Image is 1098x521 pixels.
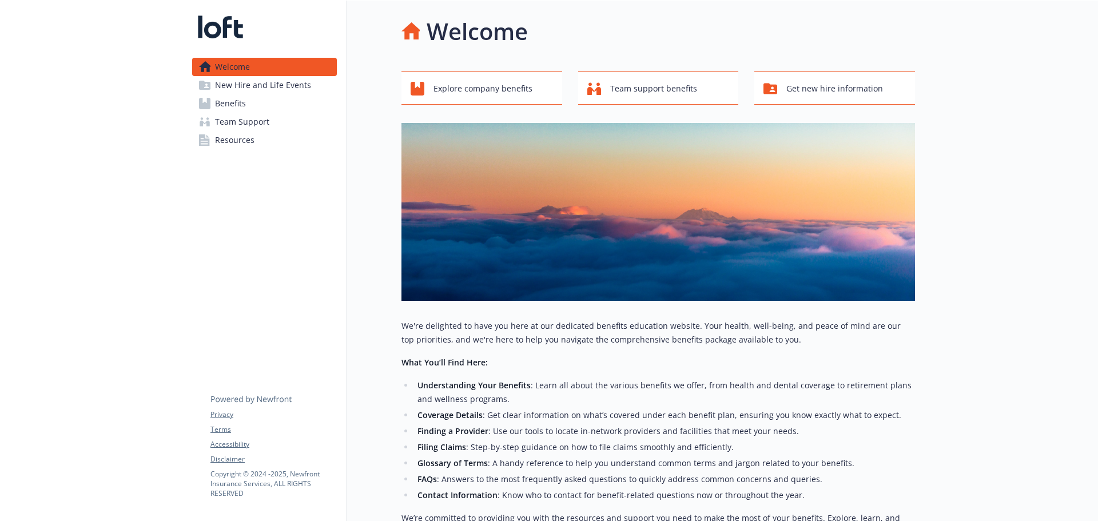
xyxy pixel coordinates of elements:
button: Team support benefits [578,71,739,105]
strong: Contact Information [417,490,498,500]
span: Get new hire information [786,78,883,100]
span: Team Support [215,113,269,131]
a: Privacy [210,409,336,420]
strong: Glossary of Terms [417,458,488,468]
span: Resources [215,131,254,149]
a: Accessibility [210,439,336,450]
strong: Filing Claims [417,442,466,452]
li: : A handy reference to help you understand common terms and jargon related to your benefits. [414,456,915,470]
a: Welcome [192,58,337,76]
strong: Finding a Provider [417,425,488,436]
li: : Get clear information on what’s covered under each benefit plan, ensuring you know exactly what... [414,408,915,422]
p: Copyright © 2024 - 2025 , Newfront Insurance Services, ALL RIGHTS RESERVED [210,469,336,498]
button: Explore company benefits [401,71,562,105]
span: Welcome [215,58,250,76]
li: : Learn all about the various benefits we offer, from health and dental coverage to retirement pl... [414,379,915,406]
img: overview page banner [401,123,915,301]
strong: FAQs [417,474,437,484]
li: : Step-by-step guidance on how to file claims smoothly and efficiently. [414,440,915,454]
a: Disclaimer [210,454,336,464]
p: We're delighted to have you here at our dedicated benefits education website. Your health, well-b... [401,319,915,347]
li: : Answers to the most frequently asked questions to quickly address common concerns and queries. [414,472,915,486]
a: Resources [192,131,337,149]
li: : Know who to contact for benefit-related questions now or throughout the year. [414,488,915,502]
span: Benefits [215,94,246,113]
a: Team Support [192,113,337,131]
a: Terms [210,424,336,435]
span: New Hire and Life Events [215,76,311,94]
span: Explore company benefits [433,78,532,100]
a: Benefits [192,94,337,113]
span: Team support benefits [610,78,697,100]
strong: What You’ll Find Here: [401,357,488,368]
strong: Understanding Your Benefits [417,380,531,391]
strong: Coverage Details [417,409,483,420]
li: : Use our tools to locate in-network providers and facilities that meet your needs. [414,424,915,438]
a: New Hire and Life Events [192,76,337,94]
h1: Welcome [427,14,528,49]
button: Get new hire information [754,71,915,105]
